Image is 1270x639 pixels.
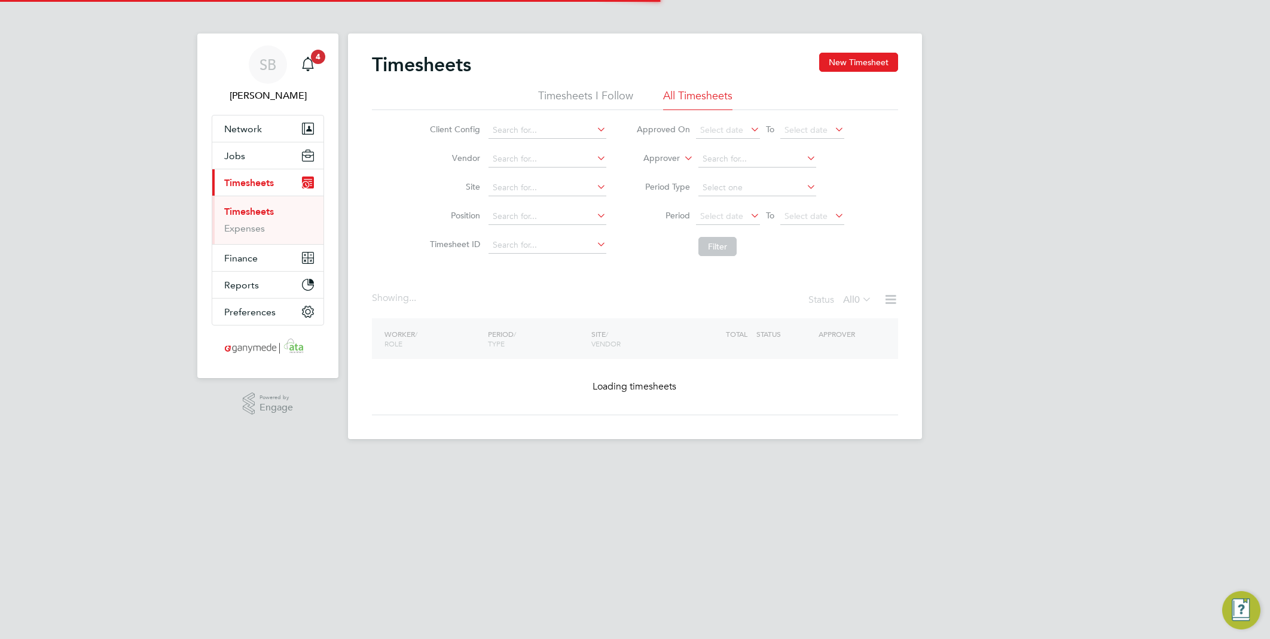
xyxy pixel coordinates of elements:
input: Search for... [489,208,606,225]
button: Preferences [212,299,323,325]
span: Powered by [260,392,293,403]
input: Search for... [489,179,606,196]
span: Network [224,123,262,135]
span: Jobs [224,150,245,162]
img: ganymedesolutions-logo-retina.png [221,337,315,357]
div: Timesheets [212,196,323,244]
label: Timesheet ID [426,239,480,249]
button: Filter [698,237,737,256]
span: To [762,121,778,137]
label: Approver [626,153,680,165]
input: Search for... [489,237,606,254]
label: Approved On [636,124,690,135]
label: Site [426,181,480,192]
a: Powered byEngage [243,392,294,415]
button: Network [212,115,323,142]
a: Timesheets [224,206,274,217]
a: SB[PERSON_NAME] [212,45,324,103]
span: Select date [784,211,828,221]
label: Period [636,210,690,221]
button: Jobs [212,142,323,169]
span: 4 [311,50,325,64]
input: Search for... [489,151,606,168]
span: Preferences [224,306,276,318]
h2: Timesheets [372,53,471,77]
span: ... [409,292,416,304]
a: Expenses [224,223,265,234]
label: All [843,294,872,306]
a: Go to home page [212,337,324,357]
span: Samantha Briggs [212,89,324,103]
span: 0 [854,294,860,306]
input: Select one [698,179,816,196]
span: Finance [224,252,258,264]
span: SB [260,57,276,72]
li: Timesheets I Follow [538,89,633,110]
input: Search for... [489,122,606,139]
input: Search for... [698,151,816,168]
button: Reports [212,272,323,298]
nav: Main navigation [197,34,338,378]
span: Select date [700,124,743,135]
label: Vendor [426,153,480,163]
button: Engage Resource Center [1222,591,1260,629]
a: 4 [296,45,320,84]
li: All Timesheets [663,89,732,110]
span: To [762,208,778,223]
label: Period Type [636,181,690,192]
span: Select date [784,124,828,135]
label: Client Config [426,124,480,135]
span: Timesheets [224,177,274,188]
span: Select date [700,211,743,221]
label: Position [426,210,480,221]
div: Showing [372,292,419,305]
span: Reports [224,279,259,291]
button: New Timesheet [819,53,898,72]
div: Status [808,292,874,309]
button: Finance [212,245,323,271]
span: Engage [260,403,293,413]
button: Timesheets [212,169,323,196]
